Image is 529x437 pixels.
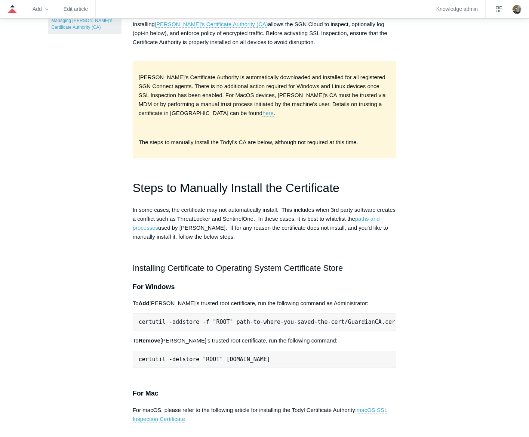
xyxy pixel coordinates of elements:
[133,179,397,198] h1: Steps to Manually Install the Certificate
[133,205,397,241] p: In some cases, the certificate may not automatically install. This includes when 3rd party softwa...
[139,138,391,147] p: The steps to manually install the Todyl's CA are below, although not required at this time.
[160,337,338,344] span: [PERSON_NAME]'s trusted root certificate, run the following command:
[133,406,397,424] p: For macOS, please refer to the following article for installing the Todyl Certificate Authority:
[48,13,122,34] a: Managing [PERSON_NAME]'s Certificate Authority (CA)
[133,337,139,344] span: To
[262,110,274,117] a: here
[133,300,139,306] span: To
[133,283,175,291] span: For Windows
[513,5,522,14] img: user avatar
[139,73,391,118] p: [PERSON_NAME]'s Certificate Authority is automatically downloaded and installed for all registere...
[513,5,522,14] zd-hc-trigger: Click your profile icon to open the profile menu
[133,261,397,275] h2: Installing Certificate to Operating System Certificate Store
[139,337,160,344] span: Remove
[139,356,270,363] span: certutil -delstore "ROOT" [DOMAIN_NAME]
[133,390,159,397] span: For Mac
[139,300,150,306] span: Add
[133,21,387,45] span: Installing allows the SGN Cloud to inspect, optionally log (opt-in below), and enforce policy of ...
[155,21,268,28] a: [PERSON_NAME]'s Certificate Authority (CA)
[436,7,478,11] a: Knowledge admin
[150,300,369,306] span: [PERSON_NAME]'s trusted root certificate, run the following command as Administrator:
[64,7,88,11] a: Edit article
[139,319,395,325] span: certutil -addstore -f "ROOT" path-to-where-you-saved-the-cert/GuardianCA.cer
[33,7,48,11] zd-hc-trigger: Add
